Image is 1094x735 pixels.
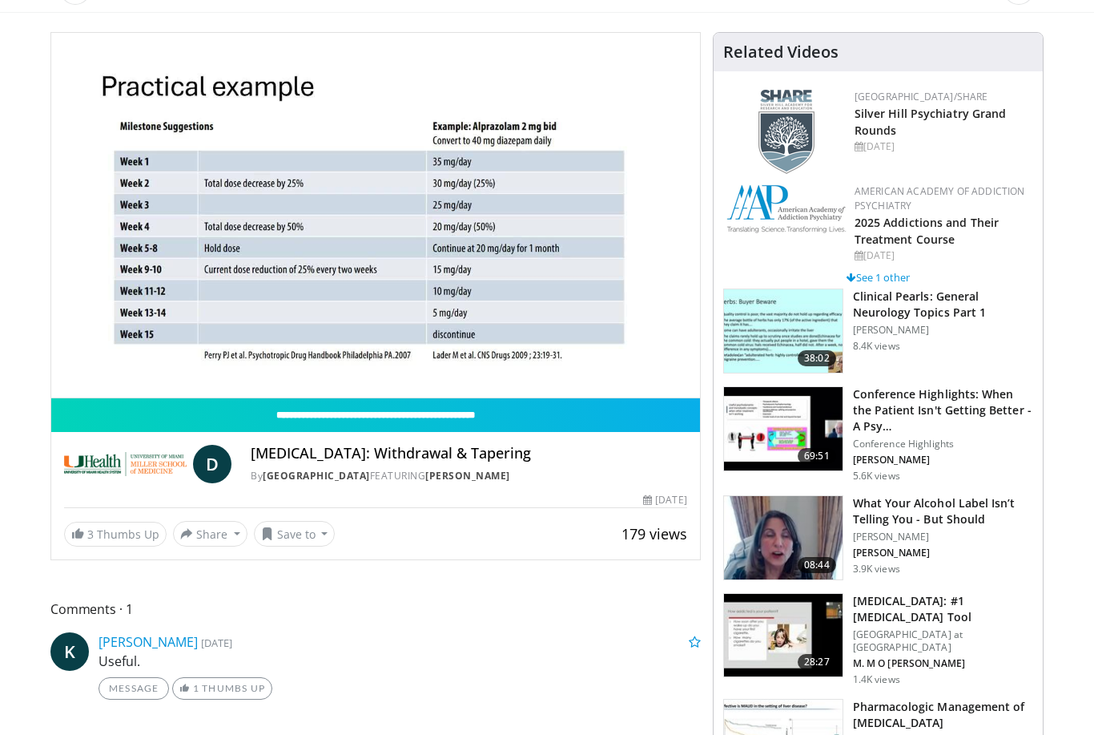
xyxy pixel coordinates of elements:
span: Comments 1 [50,599,701,620]
p: [PERSON_NAME] [853,454,1033,466]
a: See 1 other [847,270,910,285]
img: 4362ec9e-0993-4580-bfd4-8e18d57e1d49.150x105_q85_crop-smart_upscale.jpg [724,387,843,470]
h3: Clinical Pearls: General Neurology Topics Part 1 [853,289,1033,321]
a: 08:44 What Your Alcohol Label Isn’t Telling You - But Should [PERSON_NAME] [PERSON_NAME] 3.9K views [723,495,1033,580]
span: 179 views [621,524,687,543]
p: Conference Highlights [853,438,1033,450]
p: 1.4K views [853,673,900,686]
p: [PERSON_NAME] [853,324,1033,337]
span: 38:02 [798,350,836,366]
a: D [193,445,231,483]
h4: Related Videos [723,42,839,62]
a: K [50,632,89,671]
button: Share [173,521,247,547]
h3: What Your Alcohol Label Isn’t Telling You - But Should [853,495,1033,527]
h3: Pharmacologic Management of [MEDICAL_DATA] [853,699,1033,731]
a: 1 Thumbs Up [172,677,272,700]
div: [DATE] [855,139,1030,154]
p: 3.9K views [853,563,900,575]
img: 88f7a9dd-1da1-4c5c-8011-5b3372b18c1f.150x105_q85_crop-smart_upscale.jpg [724,594,843,677]
h3: Conference Highlights: When the Patient Isn't Getting Better - A Psy… [853,386,1033,434]
span: 3 [87,527,94,542]
a: American Academy of Addiction Psychiatry [855,184,1025,212]
a: 69:51 Conference Highlights: When the Patient Isn't Getting Better - A Psy… Conference Highlights... [723,386,1033,483]
span: 69:51 [798,448,836,464]
div: By FEATURING [251,469,686,483]
a: Message [99,677,169,700]
p: [GEOGRAPHIC_DATA] at [GEOGRAPHIC_DATA] [853,628,1033,654]
span: 08:44 [798,557,836,573]
a: Silver Hill Psychiatry Grand Rounds [855,106,1007,138]
img: f7c290de-70ae-47e0-9ae1-04035161c232.png.150x105_q85_autocrop_double_scale_upscale_version-0.2.png [726,184,847,233]
a: [GEOGRAPHIC_DATA] [263,469,370,483]
a: 28:27 [MEDICAL_DATA]: #1 [MEDICAL_DATA] Tool [GEOGRAPHIC_DATA] at [GEOGRAPHIC_DATA] M. M O [PERSO... [723,593,1033,686]
img: 09bfd019-53f6-42aa-b76c-a75434d8b29a.150x105_q85_crop-smart_upscale.jpg [724,496,843,580]
a: [PERSON_NAME] [425,469,510,483]
p: [PERSON_NAME] [853,547,1033,559]
p: 5.6K views [853,470,900,483]
a: 2025 Addictions and Their Treatment Course [855,215,999,247]
p: 8.4K views [853,340,900,353]
p: [PERSON_NAME] [853,531,1033,543]
h3: [MEDICAL_DATA]: #1 [MEDICAL_DATA] Tool [853,593,1033,625]
a: [GEOGRAPHIC_DATA]/SHARE [855,90,988,103]
span: 1 [193,682,199,694]
div: [DATE] [855,248,1030,263]
span: 28:27 [798,654,836,670]
p: M. M O [PERSON_NAME] [853,657,1033,670]
img: University of Miami [64,445,187,483]
p: Useful. [99,652,701,671]
a: [PERSON_NAME] [99,633,198,651]
a: 3 Thumbs Up [64,522,167,547]
img: f8aaeb6d-318f-4fcf-bd1d-54ce21f29e87.png.150x105_q85_autocrop_double_scale_upscale_version-0.2.png [758,90,814,174]
a: 38:02 Clinical Pearls: General Neurology Topics Part 1 [PERSON_NAME] 8.4K views [723,289,1033,374]
img: 91ec4e47-6cc3-4d45-a77d-be3eb23d61cb.150x105_q85_crop-smart_upscale.jpg [724,289,843,373]
h4: [MEDICAL_DATA]: Withdrawal & Tapering [251,445,686,462]
button: Save to [254,521,336,547]
video-js: Video Player [51,33,700,398]
div: [DATE] [643,493,686,507]
small: [DATE] [201,636,232,650]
